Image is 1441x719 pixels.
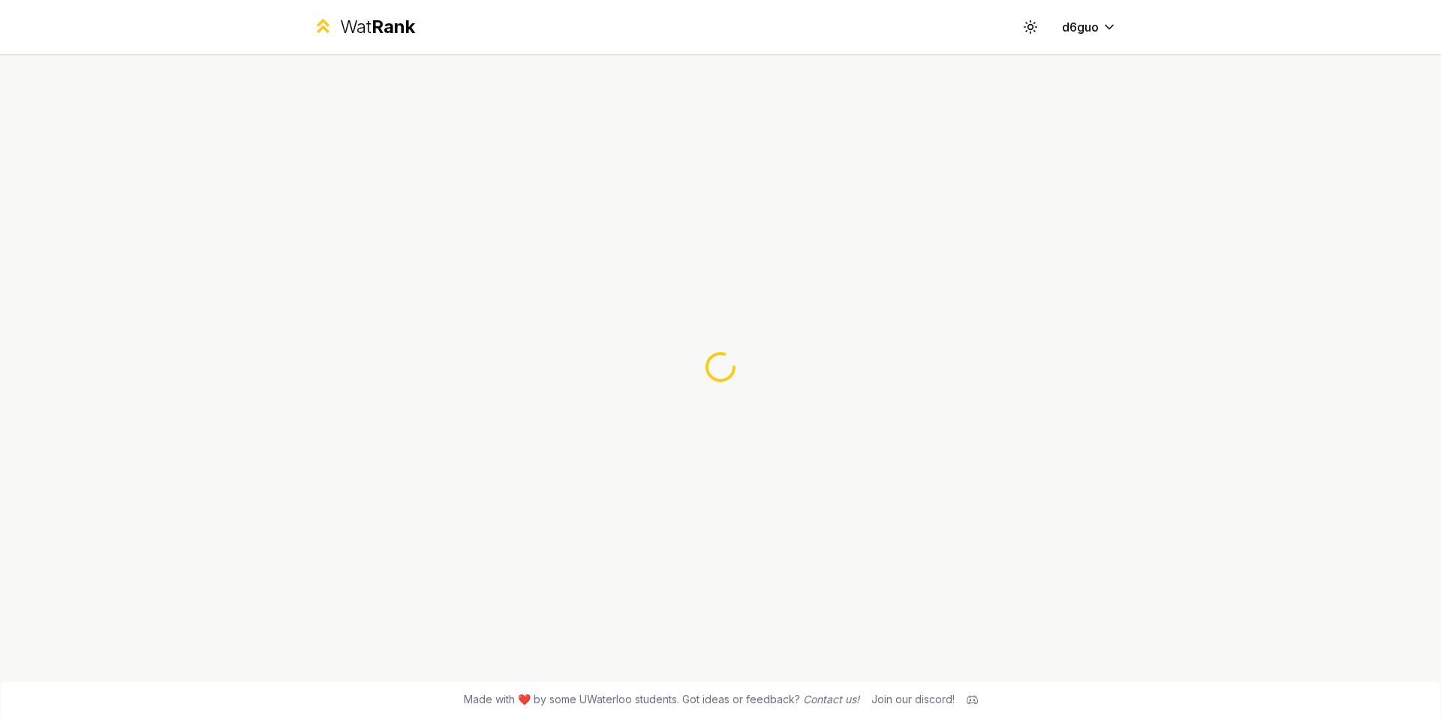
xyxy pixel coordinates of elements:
[312,15,415,39] a: WatRank
[1050,14,1129,41] button: d6guo
[1062,18,1099,36] span: d6guo
[372,16,415,38] span: Rank
[803,693,859,705] a: Contact us!
[340,15,415,39] div: Wat
[871,692,955,707] div: Join our discord!
[464,692,859,707] span: Made with ❤️ by some UWaterloo students. Got ideas or feedback?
